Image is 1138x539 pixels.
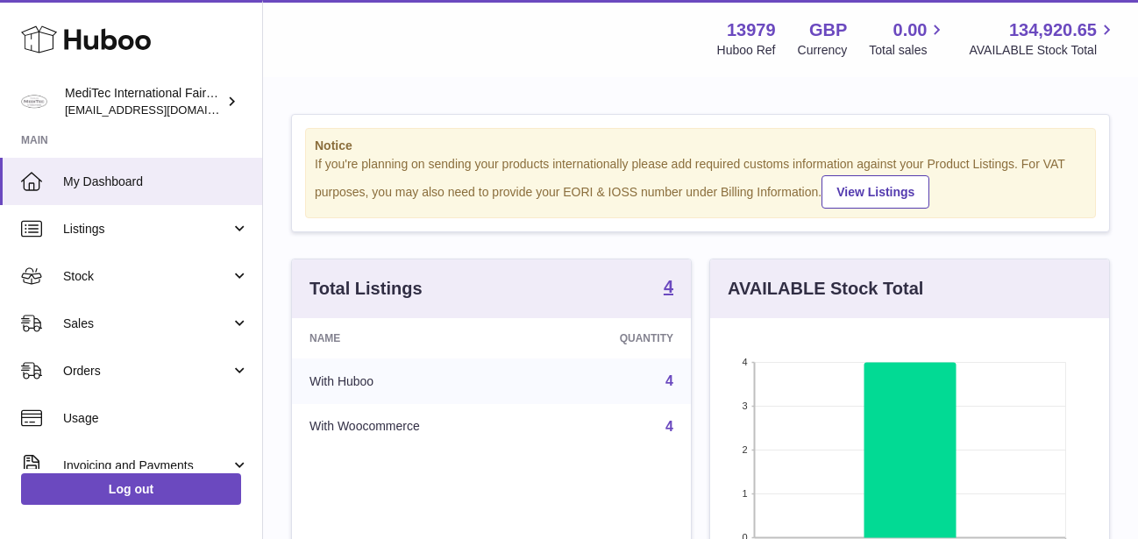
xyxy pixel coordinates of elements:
td: With Huboo [292,358,539,404]
a: 4 [664,278,673,299]
text: 4 [742,357,747,367]
td: With Woocommerce [292,404,539,450]
div: MediTec International FairLife Group DMCC [65,85,223,118]
span: Total sales [869,42,947,59]
span: AVAILABLE Stock Total [969,42,1117,59]
a: 4 [665,419,673,434]
span: Sales [63,316,231,332]
th: Quantity [539,318,691,358]
span: Invoicing and Payments [63,457,231,474]
span: Listings [63,221,231,238]
span: Orders [63,363,231,379]
a: Log out [21,473,241,505]
strong: 13979 [727,18,776,42]
strong: GBP [809,18,847,42]
strong: 4 [664,278,673,295]
div: Currency [798,42,848,59]
img: fairlifestore@meditec.se [21,89,47,115]
a: View Listings [821,175,929,209]
a: 0.00 Total sales [869,18,947,59]
text: 2 [742,444,747,455]
span: Usage [63,410,249,427]
a: 134,920.65 AVAILABLE Stock Total [969,18,1117,59]
a: 4 [665,373,673,388]
text: 1 [742,488,747,499]
th: Name [292,318,539,358]
span: 134,920.65 [1009,18,1097,42]
h3: Total Listings [309,277,423,301]
span: Stock [63,268,231,285]
div: If you're planning on sending your products internationally please add required customs informati... [315,156,1086,209]
h3: AVAILABLE Stock Total [728,277,923,301]
text: 3 [742,401,747,411]
span: 0.00 [893,18,928,42]
span: My Dashboard [63,174,249,190]
strong: Notice [315,138,1086,154]
div: Huboo Ref [717,42,776,59]
span: [EMAIL_ADDRESS][DOMAIN_NAME] [65,103,258,117]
